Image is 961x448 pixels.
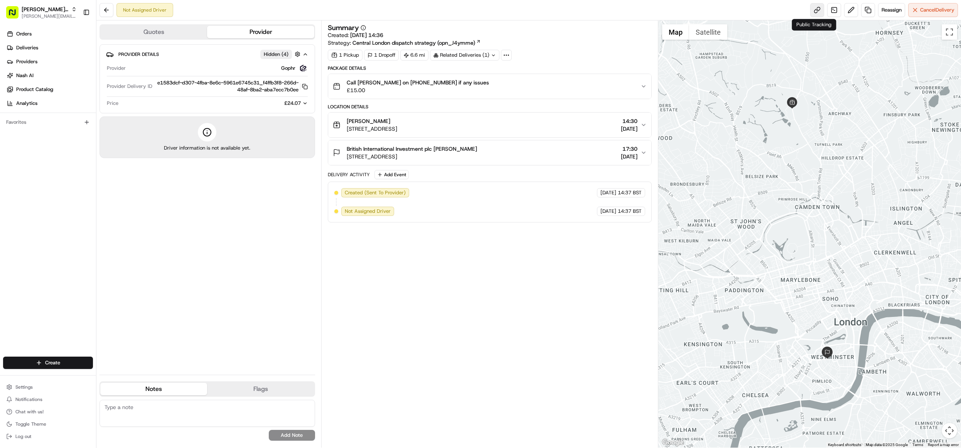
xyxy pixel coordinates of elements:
span: Product Catalog [16,86,53,93]
button: Hidden (4) [260,49,302,59]
div: We're available if you need us! [35,82,106,88]
div: Favorites [3,116,93,128]
span: Analytics [16,100,37,107]
a: Nash AI [3,69,96,82]
span: Central London dispatch strategy (opn_J4ymme) [352,39,475,47]
p: Welcome 👋 [8,31,140,44]
span: Price [107,100,118,107]
span: Hidden ( 4 ) [264,51,288,58]
img: Google [660,438,686,448]
span: [DATE] [621,153,637,160]
button: Provider [207,26,314,38]
button: Add Event [374,170,409,179]
span: Create [45,359,60,366]
span: Deliveries [16,44,38,51]
a: Terms [912,443,923,447]
div: Strategy: [328,39,481,47]
button: [PERSON_NAME] UK Test [22,5,68,13]
div: 6.6 mi [400,50,428,61]
button: Map camera controls [942,423,957,438]
button: Start new chat [131,76,140,86]
button: See all [120,99,140,108]
span: Chat with us! [15,409,44,415]
img: Grace Nketiah [8,133,20,146]
div: Public Tracking [792,19,836,30]
button: e1583dcf-d307-4fba-8e6c-5961e6745c31_f4ffb3f8-266d-48af-8ba2-aba7ecc7b0ee [155,79,308,93]
span: Pylon [77,192,93,197]
a: 📗Knowledge Base [5,170,62,184]
a: Providers [3,56,96,68]
a: Report a map error [928,443,959,447]
span: Driver information is not available yet. [164,145,250,152]
span: £15.00 [347,86,489,94]
img: gophr-logo.jpg [298,64,308,73]
img: 4920774857489_3d7f54699973ba98c624_72.jpg [16,74,30,88]
img: Nash [8,8,23,24]
span: Orders [16,30,32,37]
span: Map data ©2025 Google [866,443,908,447]
button: Keyboard shortcuts [828,442,861,448]
div: Start new chat [35,74,126,82]
div: Location Details [328,104,652,110]
a: Analytics [3,97,96,109]
div: 1 Pickup [328,50,362,61]
button: CancelDelivery [908,3,958,17]
div: Related Deliveries (1) [430,50,499,61]
div: Past conversations [8,101,49,107]
a: Central London dispatch strategy (opn_J4ymme) [352,39,481,47]
button: Notes [100,383,207,395]
h3: Summary [328,24,359,31]
span: [DATE] [600,208,616,215]
span: Log out [15,433,31,440]
span: [DATE] [600,189,616,196]
span: Cancel Delivery [920,7,954,13]
span: [PERSON_NAME] [24,120,62,126]
span: 14:37 BST [618,208,642,215]
input: Clear [20,50,127,58]
div: 📗 [8,173,14,180]
img: Frederick Szydlowski [8,113,20,125]
button: Quotes [100,26,207,38]
span: 14:37 BST [618,189,642,196]
button: Show satellite imagery [689,24,727,40]
button: Settings [3,382,93,392]
img: 1736555255976-a54dd68f-1ca7-489b-9aae-adbdc363a1c4 [8,74,22,88]
span: Toggle Theme [15,421,46,427]
button: Toggle fullscreen view [942,24,957,40]
a: Powered byPylon [54,191,93,197]
span: Provider Details [118,51,159,57]
button: Chat with us! [3,406,93,417]
button: £24.07 [240,100,308,107]
span: Not Assigned Driver [345,208,391,215]
span: Provider [107,65,126,72]
div: 💻 [65,173,71,180]
span: Call [PERSON_NAME] on [PHONE_NUMBER] if any issues [347,79,489,86]
a: Orders [3,28,96,40]
span: Nash AI [16,72,34,79]
span: [STREET_ADDRESS] [347,125,397,133]
span: [DATE] [621,125,637,133]
div: 1 Dropoff [364,50,399,61]
span: Gophr [281,65,295,72]
span: 14:30 [621,117,637,125]
span: Providers [16,58,37,65]
button: [PERSON_NAME][STREET_ADDRESS]14:30[DATE] [328,113,651,137]
span: £24.07 [284,100,301,106]
div: Package Details [328,65,652,71]
a: Open this area in Google Maps (opens a new window) [660,438,686,448]
span: Notifications [15,396,42,403]
span: [STREET_ADDRESS] [347,153,477,160]
img: 1736555255976-a54dd68f-1ca7-489b-9aae-adbdc363a1c4 [15,141,22,147]
button: Log out [3,431,93,442]
span: • [64,141,67,147]
button: Provider DetailsHidden (4) [106,48,309,61]
span: [PERSON_NAME][EMAIL_ADDRESS][DOMAIN_NAME] [22,13,77,19]
span: [DATE] 14:36 [350,32,383,39]
a: 💻API Documentation [62,170,127,184]
span: [DATE] [68,120,84,126]
button: Notifications [3,394,93,405]
span: • [64,120,67,126]
a: Deliveries [3,42,96,54]
div: Delivery Activity [328,172,370,178]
